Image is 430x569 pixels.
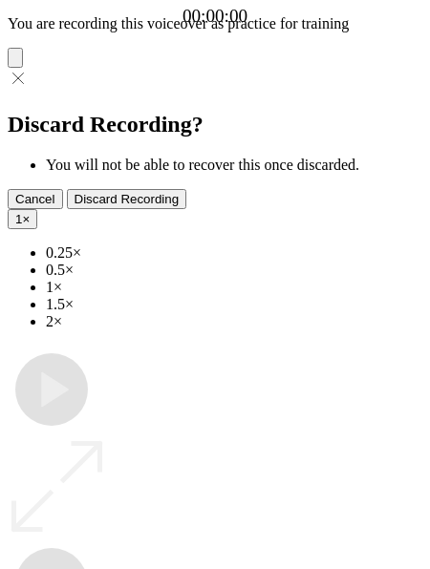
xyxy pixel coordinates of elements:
li: 1.5× [46,296,422,313]
li: 0.25× [46,244,422,262]
span: 1 [15,212,22,226]
li: You will not be able to recover this once discarded. [46,157,422,174]
li: 1× [46,279,422,296]
button: Cancel [8,189,63,209]
button: 1× [8,209,37,229]
p: You are recording this voiceover as practice for training [8,15,422,32]
li: 2× [46,313,422,330]
li: 0.5× [46,262,422,279]
a: 00:00:00 [183,6,247,27]
button: Discard Recording [67,189,187,209]
h2: Discard Recording? [8,112,422,137]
